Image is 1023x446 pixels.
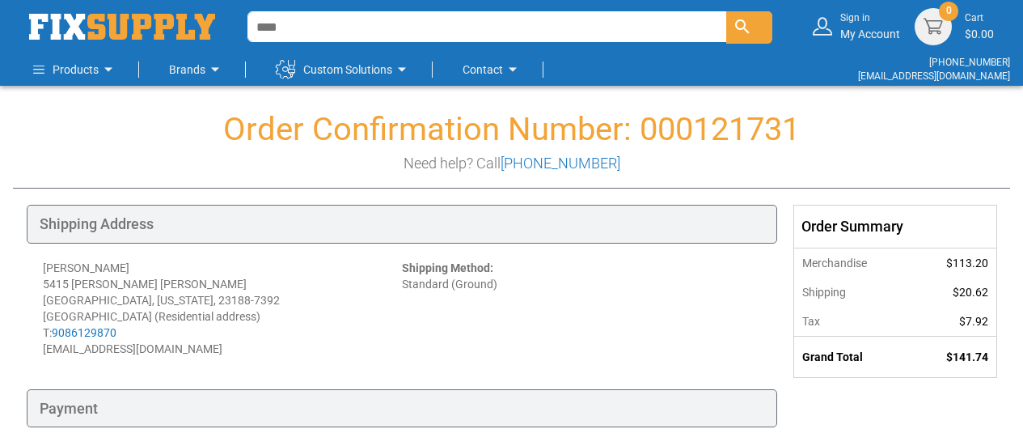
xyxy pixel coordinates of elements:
div: Order Summary [794,206,996,248]
a: Products [33,53,118,86]
th: Merchandise [794,248,911,278]
span: $20.62 [953,286,988,299]
a: [PHONE_NUMBER] [501,155,620,172]
strong: Grand Total [802,350,863,363]
img: Fix Industrial Supply [29,14,215,40]
div: Shipping Address [27,205,777,244]
th: Shipping [794,278,911,307]
div: Standard (Ground) [402,260,761,357]
span: $113.20 [946,257,988,270]
div: Payment [27,389,777,428]
span: 0 [946,4,952,18]
div: My Account [840,11,900,41]
span: $7.92 [959,315,988,328]
h3: Need help? Call [13,155,1010,172]
small: Cart [965,11,994,25]
span: $141.74 [946,350,988,363]
a: [EMAIL_ADDRESS][DOMAIN_NAME] [858,70,1010,82]
a: Brands [169,53,225,86]
strong: Shipping Method: [402,261,493,274]
div: [PERSON_NAME] 5415 [PERSON_NAME] [PERSON_NAME] [GEOGRAPHIC_DATA], [US_STATE], 23188-7392 [GEOGRAP... [43,260,402,357]
a: store logo [29,14,215,40]
a: [PHONE_NUMBER] [929,57,1010,68]
th: Tax [794,307,911,337]
span: $0.00 [965,28,994,40]
a: 9086129870 [52,326,116,339]
a: Custom Solutions [276,53,412,86]
small: Sign in [840,11,900,25]
h1: Order Confirmation Number: 000121731 [13,112,1010,147]
a: Contact [463,53,522,86]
